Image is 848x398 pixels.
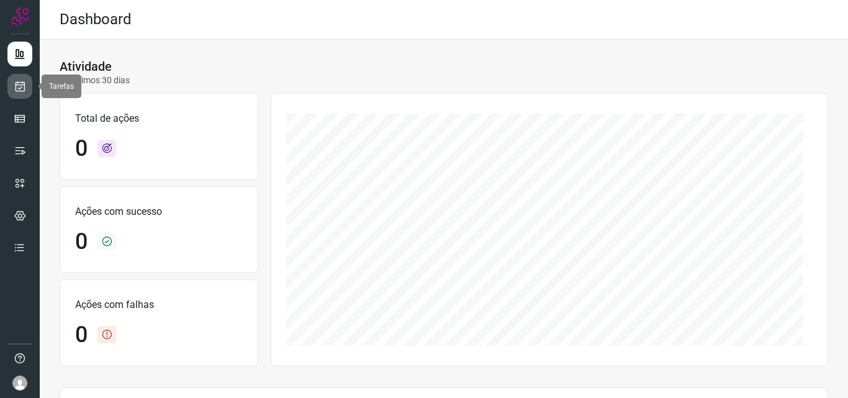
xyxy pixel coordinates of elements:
[60,59,112,74] h3: Atividade
[49,82,74,91] span: Tarefas
[11,7,29,26] img: Logo
[75,228,88,255] h1: 0
[60,11,132,29] h2: Dashboard
[60,74,130,87] p: Últimos 30 dias
[75,111,243,126] p: Total de ações
[12,376,27,391] img: avatar-user-boy.jpg
[75,322,88,348] h1: 0
[75,135,88,162] h1: 0
[75,204,243,219] p: Ações com sucesso
[75,297,243,312] p: Ações com falhas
